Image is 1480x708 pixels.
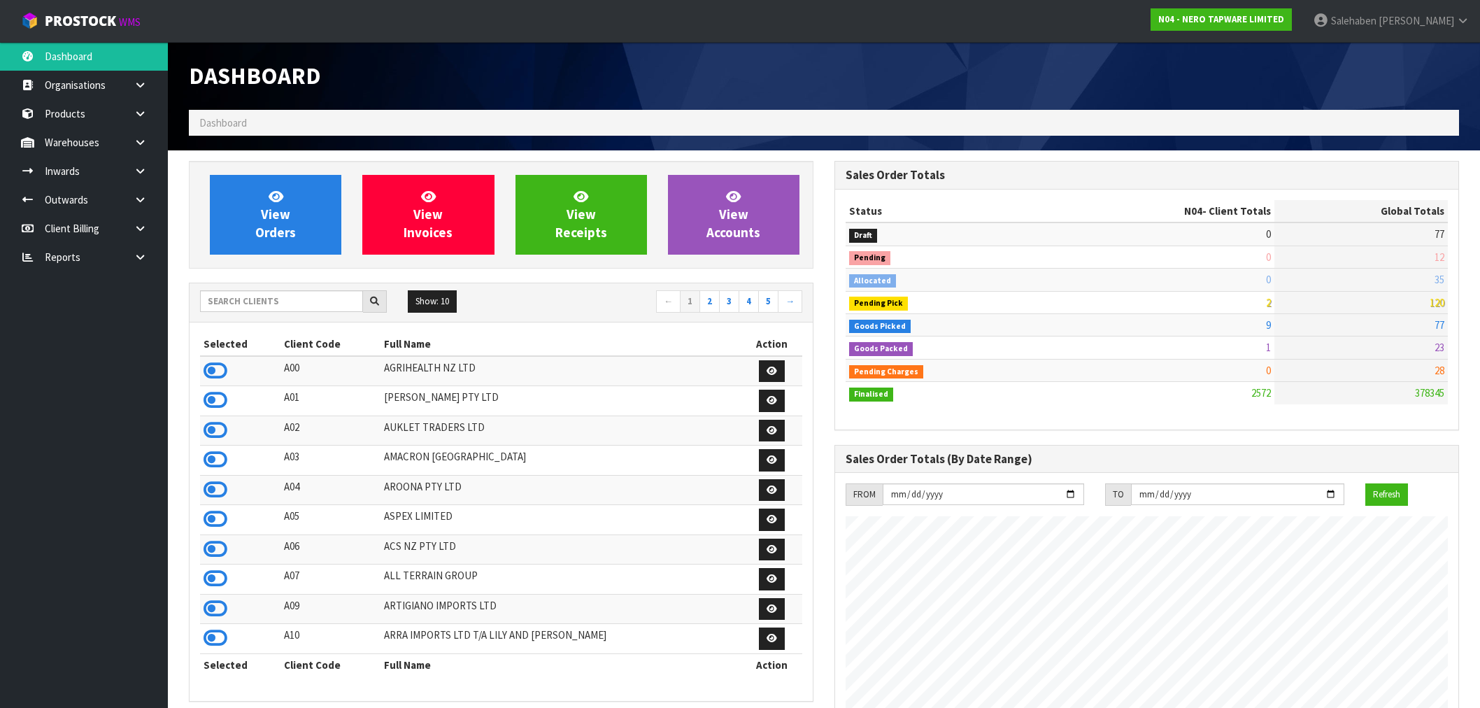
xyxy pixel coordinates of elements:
[1415,386,1444,399] span: 378345
[380,505,741,535] td: ASPEX LIMITED
[1266,250,1271,264] span: 0
[404,188,453,241] span: View Invoices
[846,483,883,506] div: FROM
[280,505,380,535] td: A05
[778,290,802,313] a: →
[119,15,141,29] small: WMS
[739,290,759,313] a: 4
[555,188,607,241] span: View Receipts
[280,475,380,505] td: A04
[1435,250,1444,264] span: 12
[1044,200,1274,222] th: - Client Totals
[699,290,720,313] a: 2
[1266,364,1271,377] span: 0
[849,229,877,243] span: Draft
[758,290,778,313] a: 5
[1274,200,1448,222] th: Global Totals
[255,188,296,241] span: View Orders
[1251,386,1271,399] span: 2572
[1266,273,1271,286] span: 0
[515,175,647,255] a: ViewReceipts
[200,653,280,676] th: Selected
[846,169,1448,182] h3: Sales Order Totals
[200,333,280,355] th: Selected
[189,61,321,90] span: Dashboard
[1151,8,1292,31] a: N04 - NERO TAPWARE LIMITED
[849,320,911,334] span: Goods Picked
[1184,204,1202,218] span: N04
[1331,14,1376,27] span: Salehaben
[380,534,741,565] td: ACS NZ PTY LTD
[849,251,890,265] span: Pending
[846,200,1044,222] th: Status
[45,12,116,30] span: ProStock
[362,175,494,255] a: ViewInvoices
[741,333,802,355] th: Action
[849,388,893,402] span: Finalised
[706,188,760,241] span: View Accounts
[380,624,741,654] td: ARRA IMPORTS LTD T/A LILY AND [PERSON_NAME]
[380,475,741,505] td: AROONA PTY LTD
[1365,483,1408,506] button: Refresh
[408,290,457,313] button: Show: 10
[1266,227,1271,241] span: 0
[280,534,380,565] td: A06
[280,653,380,676] th: Client Code
[380,386,741,416] td: [PERSON_NAME] PTY LTD
[1105,483,1131,506] div: TO
[380,565,741,595] td: ALL TERRAIN GROUP
[1435,341,1444,354] span: 23
[668,175,799,255] a: ViewAccounts
[1435,318,1444,332] span: 77
[280,624,380,654] td: A10
[280,386,380,416] td: A01
[380,416,741,446] td: AUKLET TRADERS LTD
[1266,296,1271,309] span: 2
[849,365,923,379] span: Pending Charges
[1266,318,1271,332] span: 9
[656,290,681,313] a: ←
[380,333,741,355] th: Full Name
[280,446,380,476] td: A03
[1266,341,1271,354] span: 1
[1435,273,1444,286] span: 35
[849,297,908,311] span: Pending Pick
[280,416,380,446] td: A02
[380,653,741,676] th: Full Name
[280,565,380,595] td: A07
[680,290,700,313] a: 1
[200,290,363,312] input: Search clients
[719,290,739,313] a: 3
[1379,14,1454,27] span: [PERSON_NAME]
[1158,13,1284,25] strong: N04 - NERO TAPWARE LIMITED
[380,446,741,476] td: AMACRON [GEOGRAPHIC_DATA]
[280,594,380,624] td: A09
[511,290,802,315] nav: Page navigation
[846,453,1448,466] h3: Sales Order Totals (By Date Range)
[849,274,896,288] span: Allocated
[280,356,380,386] td: A00
[741,653,802,676] th: Action
[849,342,913,356] span: Goods Packed
[280,333,380,355] th: Client Code
[380,356,741,386] td: AGRIHEALTH NZ LTD
[210,175,341,255] a: ViewOrders
[199,116,247,129] span: Dashboard
[1435,227,1444,241] span: 77
[380,594,741,624] td: ARTIGIANO IMPORTS LTD
[21,12,38,29] img: cube-alt.png
[1430,296,1444,309] span: 120
[1435,364,1444,377] span: 28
